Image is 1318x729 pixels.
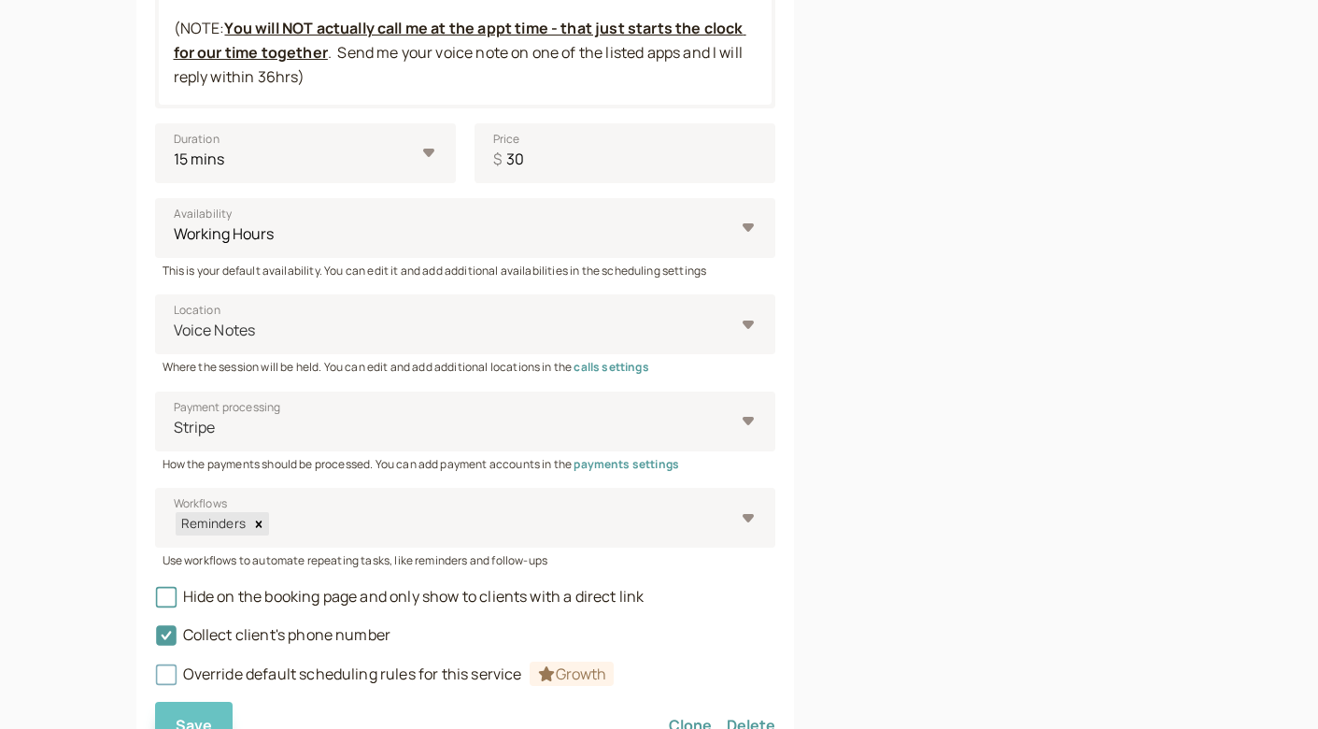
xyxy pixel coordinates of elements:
[530,664,615,684] a: Growth
[155,354,775,376] div: Where the session will be held. You can edit and add additional locations in the
[530,662,615,686] span: Growth
[574,359,648,375] a: calls settings
[155,586,645,607] span: Hide on the booking page and only show to clients with a direct link
[1225,639,1318,729] iframe: Chat Widget
[174,494,227,513] span: Workflows
[176,512,248,536] div: Reminders
[493,130,520,149] span: Price
[155,123,456,183] select: Duration
[155,258,775,279] div: This is your default availability. You can edit it and add additional availabilities in the sched...
[174,42,746,87] span: . Send me your voice note on one of the listed apps and I will reply within 36hrs)
[475,123,775,183] input: Price$
[155,451,775,473] div: How the payments should be processed. You can add payment accounts in the
[269,513,272,535] input: WorkflowsRemindersRemove Reminders
[174,205,233,223] span: Availability
[493,148,502,172] span: $
[155,548,775,569] div: Use workflows to automate repeating tasks, like reminders and follow-ups
[155,198,775,258] select: Availability
[174,18,746,63] strong: You will NOT actually call me at the appt time - that just starts the clock for our time together
[172,417,175,438] input: Payment processingStripe
[574,456,679,472] a: payments settings
[172,320,175,341] input: LocationVoice Notes
[155,624,391,645] span: Collect client's phone number
[174,18,225,38] span: (NOTE:
[248,512,269,536] div: Remove Reminders
[174,398,281,417] span: Payment processing
[174,301,220,320] span: Location
[155,664,615,684] span: Override default scheduling rules for this service
[174,130,220,149] span: Duration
